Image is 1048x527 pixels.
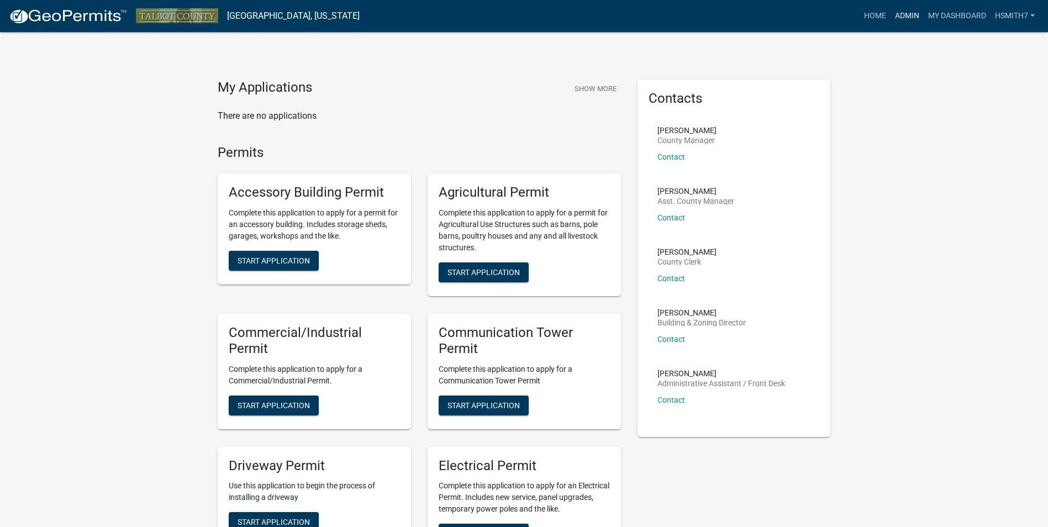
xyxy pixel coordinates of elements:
[238,518,310,526] span: Start Application
[657,197,734,205] p: Asst. County Manager
[657,319,746,326] p: Building & Zoning Director
[657,309,746,317] p: [PERSON_NAME]
[657,380,785,387] p: Administrative Assistant / Front Desk
[657,370,785,377] p: [PERSON_NAME]
[229,363,400,387] p: Complete this application to apply for a Commercial/Industrial Permit.
[229,325,400,357] h5: Commercial/Industrial Permit
[439,458,610,474] h5: Electrical Permit
[447,268,520,277] span: Start Application
[229,207,400,242] p: Complete this application to apply for a permit for an accessory building. Includes storage sheds...
[447,400,520,409] span: Start Application
[991,6,1039,27] a: hsmith7
[657,248,717,256] p: [PERSON_NAME]
[136,8,218,23] img: Talbot County, Georgia
[439,207,610,254] p: Complete this application to apply for a permit for Agricultural Use Structures such as barns, po...
[229,480,400,503] p: Use this application to begin the process of installing a driveway
[439,480,610,515] p: Complete this application to apply for an Electrical Permit. Includes new service, panel upgrades...
[439,363,610,387] p: Complete this application to apply for a Communication Tower Permit
[238,256,310,265] span: Start Application
[657,127,717,134] p: [PERSON_NAME]
[657,274,685,283] a: Contact
[924,6,991,27] a: My Dashboard
[657,258,717,266] p: County Clerk
[439,325,610,357] h5: Communication Tower Permit
[439,262,529,282] button: Start Application
[657,396,685,404] a: Contact
[657,213,685,222] a: Contact
[657,136,717,144] p: County Manager
[238,400,310,409] span: Start Application
[218,109,621,123] p: There are no applications
[229,458,400,474] h5: Driveway Permit
[229,251,319,271] button: Start Application
[649,91,820,107] h5: Contacts
[860,6,891,27] a: Home
[657,187,734,195] p: [PERSON_NAME]
[218,145,621,161] h4: Permits
[570,80,621,98] button: Show More
[439,185,610,201] h5: Agricultural Permit
[657,335,685,344] a: Contact
[439,396,529,415] button: Start Application
[229,185,400,201] h5: Accessory Building Permit
[891,6,924,27] a: Admin
[227,7,360,25] a: [GEOGRAPHIC_DATA], [US_STATE]
[218,80,312,96] h4: My Applications
[229,396,319,415] button: Start Application
[657,152,685,161] a: Contact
